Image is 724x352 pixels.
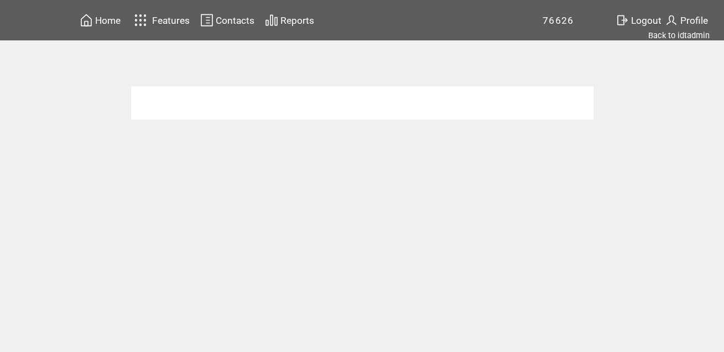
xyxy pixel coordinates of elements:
a: Back to idtadmin [648,30,710,40]
a: Logout [614,12,663,29]
a: Contacts [199,12,256,29]
img: contacts.svg [200,13,213,27]
img: exit.svg [616,13,629,27]
span: Contacts [216,15,254,26]
span: Profile [680,15,708,26]
a: Features [129,9,192,31]
img: home.svg [80,13,93,27]
img: profile.svg [665,13,678,27]
img: chart.svg [265,13,278,27]
a: Reports [263,12,316,29]
span: 76626 [543,15,574,26]
span: Logout [631,15,662,26]
img: features.svg [131,11,150,29]
a: Home [78,12,122,29]
span: Reports [280,15,314,26]
span: Home [95,15,121,26]
span: Features [152,15,190,26]
a: Profile [663,12,710,29]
